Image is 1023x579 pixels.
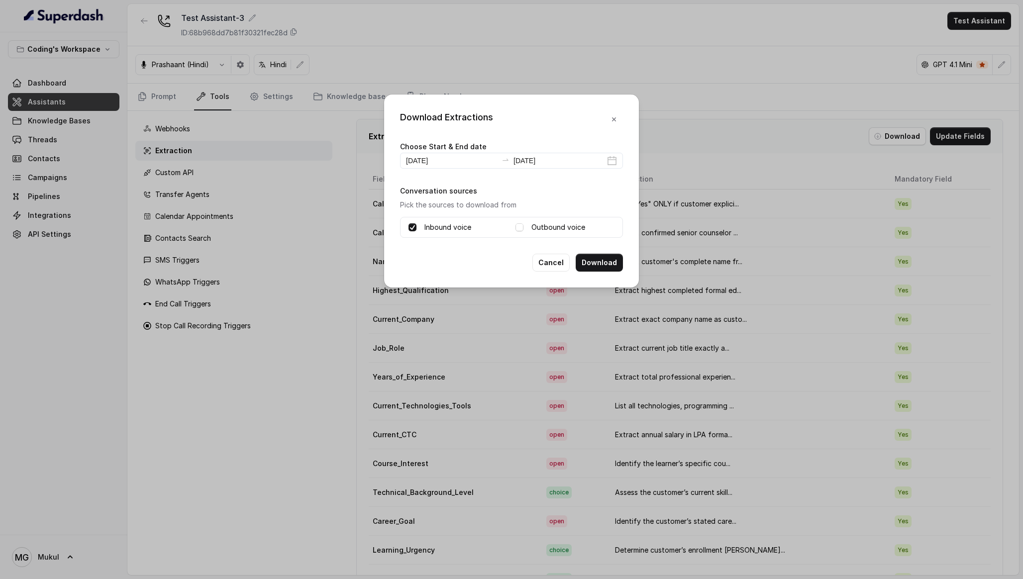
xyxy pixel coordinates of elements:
button: Download [576,254,623,272]
p: Pick the sources to download from [400,199,623,211]
label: Choose Start & End date [400,142,487,151]
span: swap-right [502,156,510,164]
label: Inbound voice [424,221,471,233]
button: Cancel [532,254,570,272]
span: to [502,156,510,164]
input: Start date [406,155,498,166]
div: Download Extractions [400,110,493,128]
input: End date [513,155,605,166]
label: Outbound voice [531,221,585,233]
label: Conversation sources [400,187,477,195]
